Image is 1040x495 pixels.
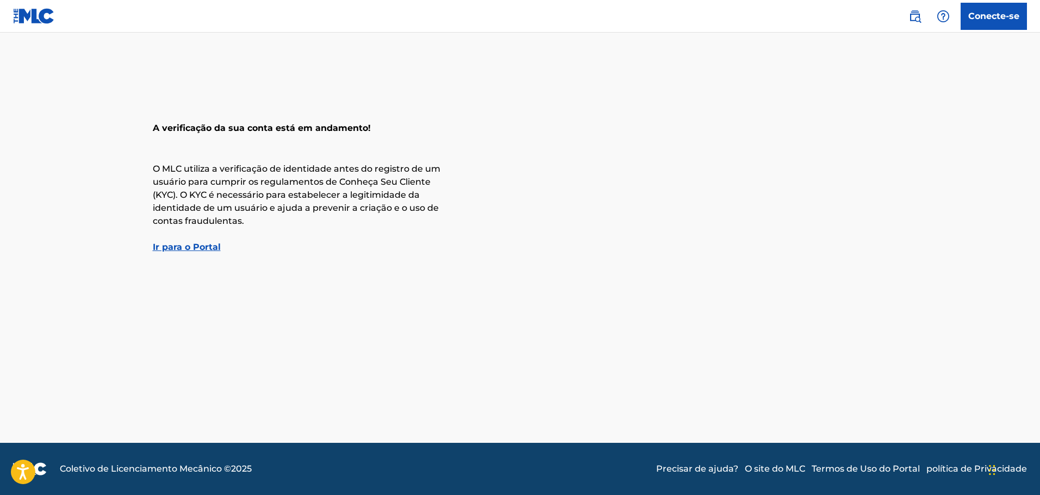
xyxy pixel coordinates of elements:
[937,10,950,23] img: ajuda
[745,463,805,474] font: O site do MLC
[153,123,371,133] font: A verificação da sua conta está em andamento!
[812,462,920,475] a: Termos de Uso do Portal
[986,443,1040,495] iframe: Widget de bate-papo
[656,462,738,475] a: Precisar de ajuda?
[989,454,995,486] div: Arrastar
[908,10,921,23] img: procurar
[13,8,55,24] img: Logotipo da MLC
[60,463,231,474] font: Coletivo de Licenciamento Mecânico ©
[932,5,954,27] div: Ajuda
[745,462,805,475] a: O site do MLC
[656,463,738,474] font: Precisar de ajuda?
[13,462,47,475] img: logotipo
[153,242,221,252] a: Ir para o Portal
[812,463,920,474] font: Termos de Uso do Portal
[926,463,1027,474] font: política de Privacidade
[231,463,252,474] font: 2025
[926,462,1027,475] a: política de Privacidade
[961,3,1027,30] a: Conecte-se
[904,5,926,27] a: Pesquisa pública
[968,11,1019,21] font: Conecte-se
[153,164,440,226] font: O MLC utiliza a verificação de identidade antes do registro de um usuário para cumprir os regulam...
